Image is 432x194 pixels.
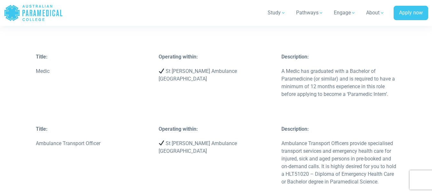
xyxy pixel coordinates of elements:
[264,4,290,22] a: Study
[281,67,397,98] p: A Medic has graduated with a Bachelor of Paramedicine (or similar) and is required to have a mini...
[394,6,428,20] a: Apply now
[281,126,309,132] strong: Description:
[159,67,274,83] p: St [PERSON_NAME] Ambulance [GEOGRAPHIC_DATA]
[159,126,198,132] strong: Operating within:
[159,54,198,60] strong: Operating within:
[281,140,397,186] p: Ambulance Transport Officers provide specialised transport services and emergency health care for...
[36,54,48,60] strong: Title:
[36,140,151,147] p: Ambulance Transport Officer
[362,4,389,22] a: About
[36,67,151,75] p: Medic
[330,4,360,22] a: Engage
[159,140,274,155] p: St [PERSON_NAME] Ambulance [GEOGRAPHIC_DATA]
[4,3,63,23] a: Australian Paramedical College
[159,68,164,74] img: ✔
[159,140,164,145] img: ✔
[292,4,327,22] a: Pathways
[36,126,48,132] strong: Title:
[281,54,309,60] strong: Description:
